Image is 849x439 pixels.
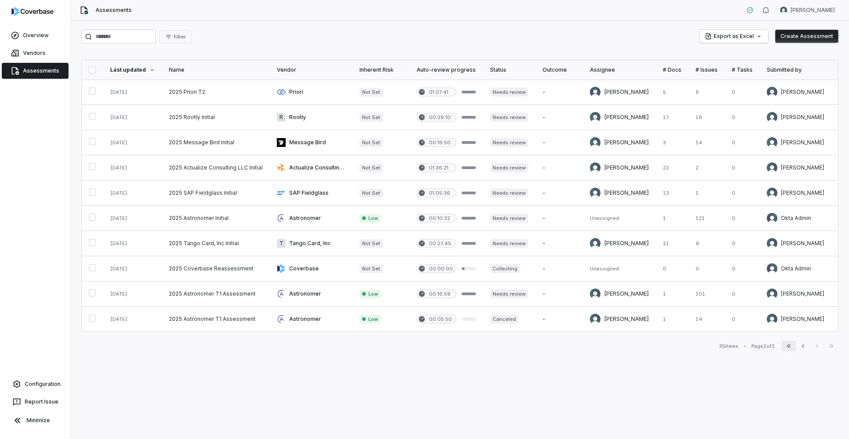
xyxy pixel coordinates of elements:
[590,137,600,148] img: Sayantan Bhattacherjee avatar
[535,155,583,181] td: -
[590,289,600,299] img: Sayantan Bhattacherjee avatar
[96,7,132,14] span: Assessments
[535,105,583,130] td: -
[490,66,528,73] div: Status
[590,162,600,173] img: Sayantan Bhattacherjee avatar
[590,87,600,97] img: Tomo Majima avatar
[2,45,69,61] a: Vendors
[744,343,746,349] div: •
[767,137,777,148] img: Sayantan Bhattacherjee avatar
[775,30,838,43] button: Create Assessment
[535,130,583,155] td: -
[767,66,824,73] div: Submitted by
[169,66,263,73] div: Name
[277,66,345,73] div: Vendor
[2,63,69,79] a: Assessments
[696,66,718,73] div: # Issues
[543,66,576,73] div: Outcome
[775,4,840,17] button: Samuel Folarin avatar[PERSON_NAME]
[590,66,649,73] div: Assignee
[767,314,777,324] img: Sayantan Bhattacherjee avatar
[4,412,67,429] button: Minimize
[535,231,583,256] td: -
[359,66,402,73] div: Inherent Risk
[767,263,777,274] img: Okta Admin avatar
[159,30,191,43] button: Filter
[767,162,777,173] img: Sayantan Bhattacherjee avatar
[535,281,583,307] td: -
[791,7,835,14] span: [PERSON_NAME]
[535,206,583,231] td: -
[110,66,155,73] div: Last updated
[590,238,600,249] img: Sayantan Bhattacherjee avatar
[751,343,775,350] div: Page 2 of 2
[174,34,186,40] span: Filter
[2,27,69,43] a: Overview
[535,181,583,206] td: -
[719,343,738,350] div: 35 items
[4,376,67,392] a: Configuration
[767,188,777,198] img: Sayantan Bhattacherjee avatar
[590,188,600,198] img: Sayantan Bhattacherjee avatar
[535,80,583,105] td: -
[780,7,787,14] img: Samuel Folarin avatar
[767,289,777,299] img: Sayantan Bhattacherjee avatar
[535,307,583,332] td: -
[700,30,768,43] button: Export as Excel
[590,112,600,123] img: Sayantan Bhattacherjee avatar
[663,66,681,73] div: # Docs
[767,213,777,223] img: Okta Admin avatar
[767,87,777,97] img: Tomo Majima avatar
[767,238,777,249] img: Sayantan Bhattacherjee avatar
[417,66,476,73] div: Auto-review progress
[732,66,753,73] div: # Tasks
[11,7,54,16] img: logo-D7KZi-bG.svg
[767,112,777,123] img: Sayantan Bhattacherjee avatar
[535,256,583,281] td: -
[590,314,600,324] img: Sayantan Bhattacherjee avatar
[4,394,67,410] button: Report Issue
